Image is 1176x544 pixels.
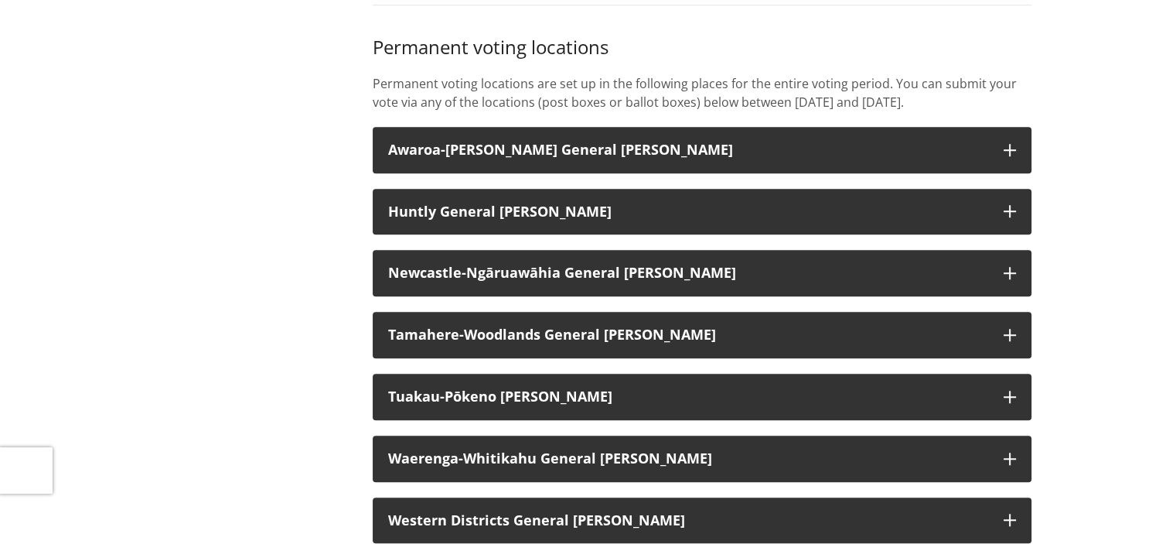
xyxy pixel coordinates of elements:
strong: Waerenga-Whitikahu General [PERSON_NAME] [388,449,712,467]
button: Awaroa-[PERSON_NAME] General [PERSON_NAME] [373,127,1031,173]
button: Newcastle-Ngāruawāhia General [PERSON_NAME] [373,250,1031,296]
button: Tamahere-Woodlands General [PERSON_NAME] [373,312,1031,358]
button: Western Districts General [PERSON_NAME] [373,498,1031,544]
button: Tuakau-Pōkeno [PERSON_NAME] [373,374,1031,420]
button: Huntly General [PERSON_NAME] [373,189,1031,235]
h3: Permanent voting locations [373,36,1031,59]
strong: Tamahere-Woodlands General [PERSON_NAME] [388,325,716,344]
strong: Western Districts General [PERSON_NAME] [388,511,685,529]
button: Waerenga-Whitikahu General [PERSON_NAME] [373,436,1031,482]
strong: Newcastle-Ngāruawāhia General [PERSON_NAME] [388,263,736,282]
h3: Huntly General [PERSON_NAME] [388,204,988,220]
p: Permanent voting locations are set up in the following places for the entire voting period. You c... [373,74,1031,111]
h3: Awaroa-[PERSON_NAME] General [PERSON_NAME] [388,142,988,158]
h3: Tuakau-Pōkeno [PERSON_NAME] [388,389,988,405]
